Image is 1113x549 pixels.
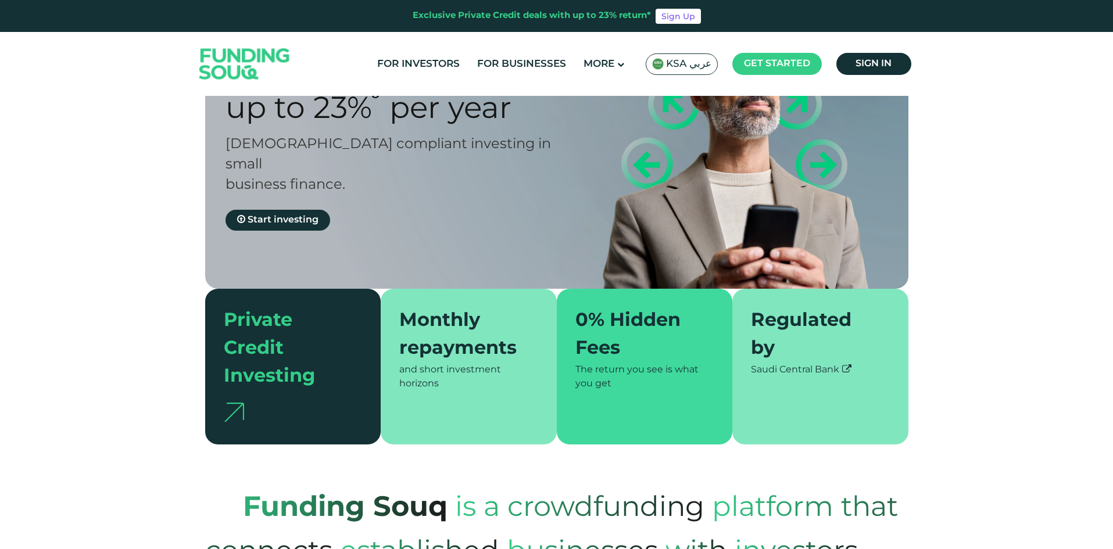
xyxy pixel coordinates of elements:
[836,53,911,75] a: Sign in
[243,495,448,522] strong: Funding Souq
[224,307,349,391] div: Private Credit Investing
[226,210,330,231] a: Start investing
[856,59,892,68] span: Sign in
[455,478,704,534] span: is a crowdfunding
[188,35,302,94] img: Logo
[226,95,372,124] span: Up to 23%
[399,307,524,363] div: Monthly repayments
[744,59,810,68] span: Get started
[374,55,463,74] a: For Investors
[399,363,538,391] div: and short investment horizons
[652,58,664,70] img: SA Flag
[575,363,714,391] div: The return you see is what you get
[656,9,701,24] a: Sign Up
[474,55,569,74] a: For Businesses
[226,138,551,192] span: [DEMOGRAPHIC_DATA] compliant investing in small business finance.
[413,9,651,23] div: Exclusive Private Credit deals with up to 23% return*
[389,95,511,124] span: Per Year
[224,403,244,422] img: arrow
[248,216,318,224] span: Start investing
[751,307,876,363] div: Regulated by
[575,307,700,363] div: 0% Hidden Fees
[584,59,614,69] span: More
[751,363,890,377] div: Saudi Central Bank
[666,58,711,71] span: KSA عربي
